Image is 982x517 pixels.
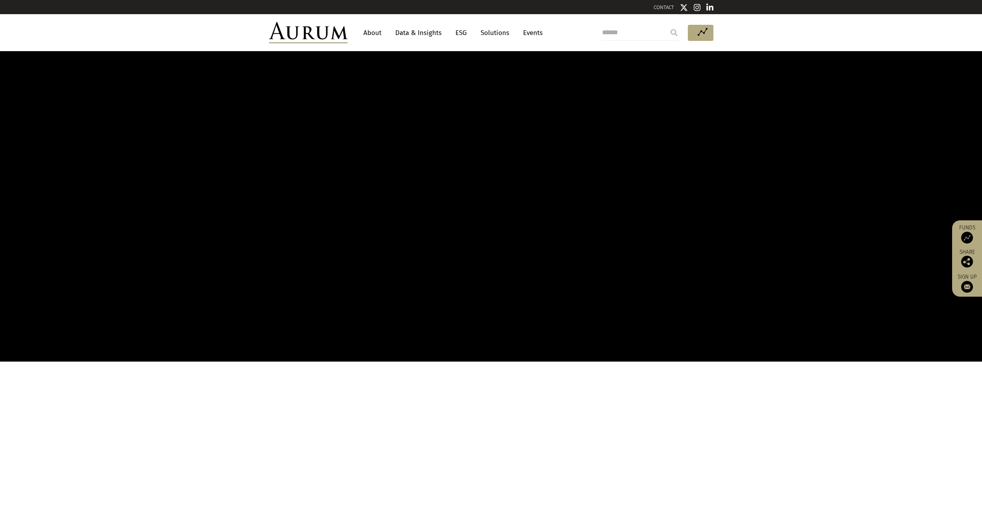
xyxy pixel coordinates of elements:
[956,249,978,268] div: Share
[666,25,682,41] input: Submit
[956,224,978,244] a: Funds
[694,4,701,11] img: Instagram icon
[961,256,973,268] img: Share this post
[654,4,674,10] a: CONTACT
[519,26,543,40] a: Events
[706,4,713,11] img: Linkedin icon
[680,4,688,11] img: Twitter icon
[956,273,978,293] a: Sign up
[359,26,385,40] a: About
[269,22,348,43] img: Aurum
[961,232,973,244] img: Access Funds
[391,26,446,40] a: Data & Insights
[451,26,471,40] a: ESG
[477,26,513,40] a: Solutions
[961,281,973,293] img: Sign up to our newsletter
